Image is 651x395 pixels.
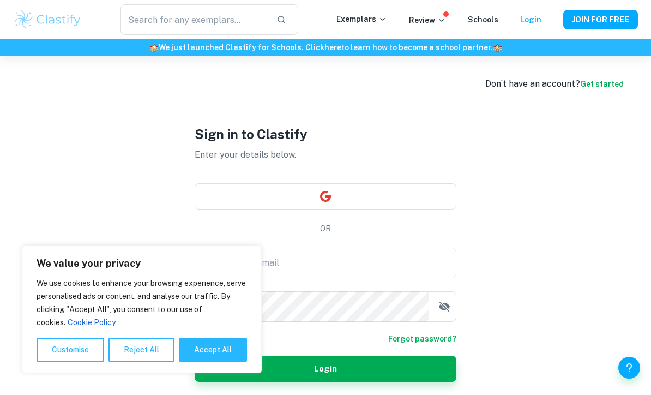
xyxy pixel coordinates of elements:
button: JOIN FOR FREE [563,10,638,29]
button: Accept All [179,338,247,362]
p: We value your privacy [37,257,247,270]
button: Login [195,356,456,382]
a: Get started [580,80,624,88]
a: here [324,43,341,52]
h6: We just launched Clastify for Schools. Click to learn how to become a school partner. [2,41,649,53]
span: 🏫 [493,43,502,52]
p: Review [409,14,446,26]
p: We use cookies to enhance your browsing experience, serve personalised ads or content, and analys... [37,277,247,329]
p: Exemplars [336,13,387,25]
p: Enter your details below. [195,148,456,161]
span: 🏫 [149,43,159,52]
p: OR [320,223,331,235]
img: Clastify logo [13,9,82,31]
a: Cookie Policy [67,318,116,327]
a: Schools [468,15,498,24]
h1: Sign in to Clastify [195,124,456,144]
a: Forgot password? [388,333,456,345]
button: Help and Feedback [618,357,640,379]
input: Search for any exemplars... [120,4,268,35]
div: Don’t have an account? [485,77,624,91]
button: Customise [37,338,104,362]
div: We value your privacy [22,246,262,373]
a: Login [520,15,541,24]
button: Reject All [108,338,174,362]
